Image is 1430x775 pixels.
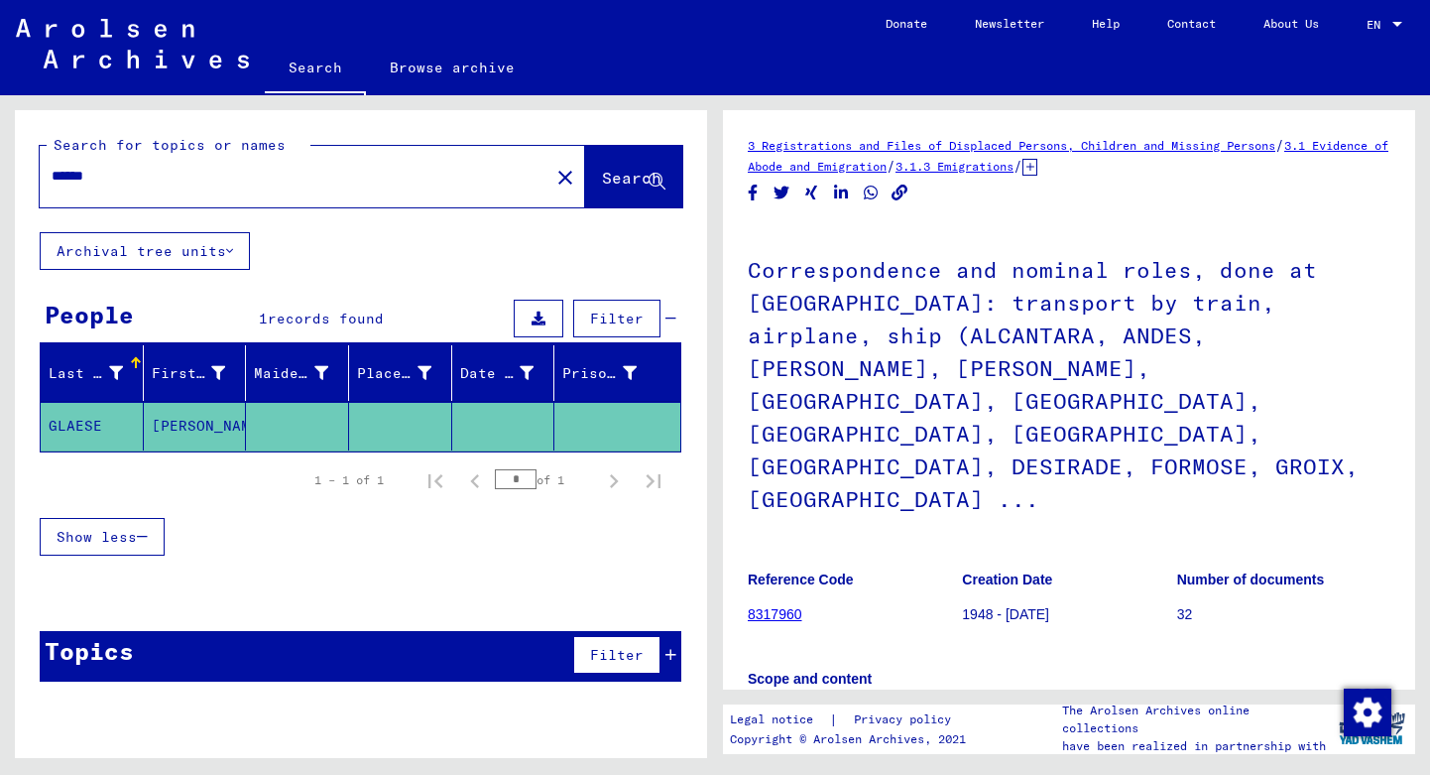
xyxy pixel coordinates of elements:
div: Prisoner # [562,357,661,389]
mat-label: Search for topics or names [54,136,286,154]
a: 3 Registrations and Files of Displaced Persons, Children and Missing Persons [748,138,1275,153]
div: Place of Birth [357,363,431,384]
div: Date of Birth [460,357,559,389]
button: Share on Facebook [743,181,764,205]
button: Share on LinkedIn [831,181,852,205]
mat-header-cell: First Name [144,345,247,401]
button: Show less [40,518,165,556]
mat-header-cell: Place of Birth [349,345,452,401]
button: Clear [545,157,585,196]
div: Place of Birth [357,357,456,389]
span: / [887,157,895,175]
div: Last Name [49,357,148,389]
button: Archival tree units [40,232,250,270]
mat-header-cell: Prisoner # [554,345,680,401]
b: Creation Date [962,572,1052,587]
a: 3.1.3 Emigrations [895,159,1013,174]
button: Filter [573,300,660,337]
button: Share on Xing [801,181,822,205]
b: Number of documents [1177,572,1325,587]
p: have been realized in partnership with [1062,737,1329,755]
span: Search [602,168,661,188]
span: Filter [590,310,644,327]
button: Search [585,146,682,207]
span: / [1013,157,1022,175]
p: Copyright © Arolsen Archives, 2021 [730,730,975,748]
mat-cell: GLAESE [41,402,144,451]
button: Copy link [890,181,910,205]
div: Maiden Name [254,357,353,389]
div: First Name [152,357,251,389]
span: Show less [57,528,137,546]
h1: Correspondence and nominal roles, done at [GEOGRAPHIC_DATA]: transport by train, airplane, ship (... [748,224,1390,541]
mat-header-cell: Date of Birth [452,345,555,401]
p: 32 [1177,604,1390,625]
a: 8317960 [748,606,802,622]
div: Date of Birth [460,363,535,384]
button: First page [416,460,455,500]
p: 1948 - [DATE] [962,604,1175,625]
button: Next page [594,460,634,500]
div: Last Name [49,363,123,384]
mat-select-trigger: EN [1367,17,1380,32]
img: yv_logo.png [1335,704,1409,753]
a: Legal notice [730,710,829,730]
span: / [1275,136,1284,154]
button: Last page [634,460,673,500]
span: records found [268,310,384,327]
mat-header-cell: Maiden Name [246,345,349,401]
div: Prisoner # [562,363,637,384]
p: The Arolsen Archives online collections [1062,702,1329,737]
div: People [45,297,134,332]
button: Share on WhatsApp [861,181,882,205]
button: Share on Twitter [772,181,792,205]
button: Filter [573,636,660,674]
span: 1 [259,310,268,327]
div: Topics [45,633,134,669]
img: Zustimmung ändern [1344,689,1391,736]
img: Arolsen_neg.svg [16,19,249,68]
b: Scope and content [748,671,872,687]
mat-header-cell: Last Name [41,345,144,401]
div: First Name [152,363,226,384]
mat-cell: [PERSON_NAME] [144,402,247,451]
mat-icon: close [553,166,577,190]
span: Filter [590,646,644,664]
div: Maiden Name [254,363,328,384]
div: | [730,710,975,730]
button: Previous page [455,460,495,500]
a: Privacy policy [838,710,975,730]
a: Browse archive [366,44,538,91]
div: 1 – 1 of 1 [314,471,384,489]
b: Reference Code [748,572,854,587]
a: Search [265,44,366,95]
div: of 1 [495,470,594,489]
